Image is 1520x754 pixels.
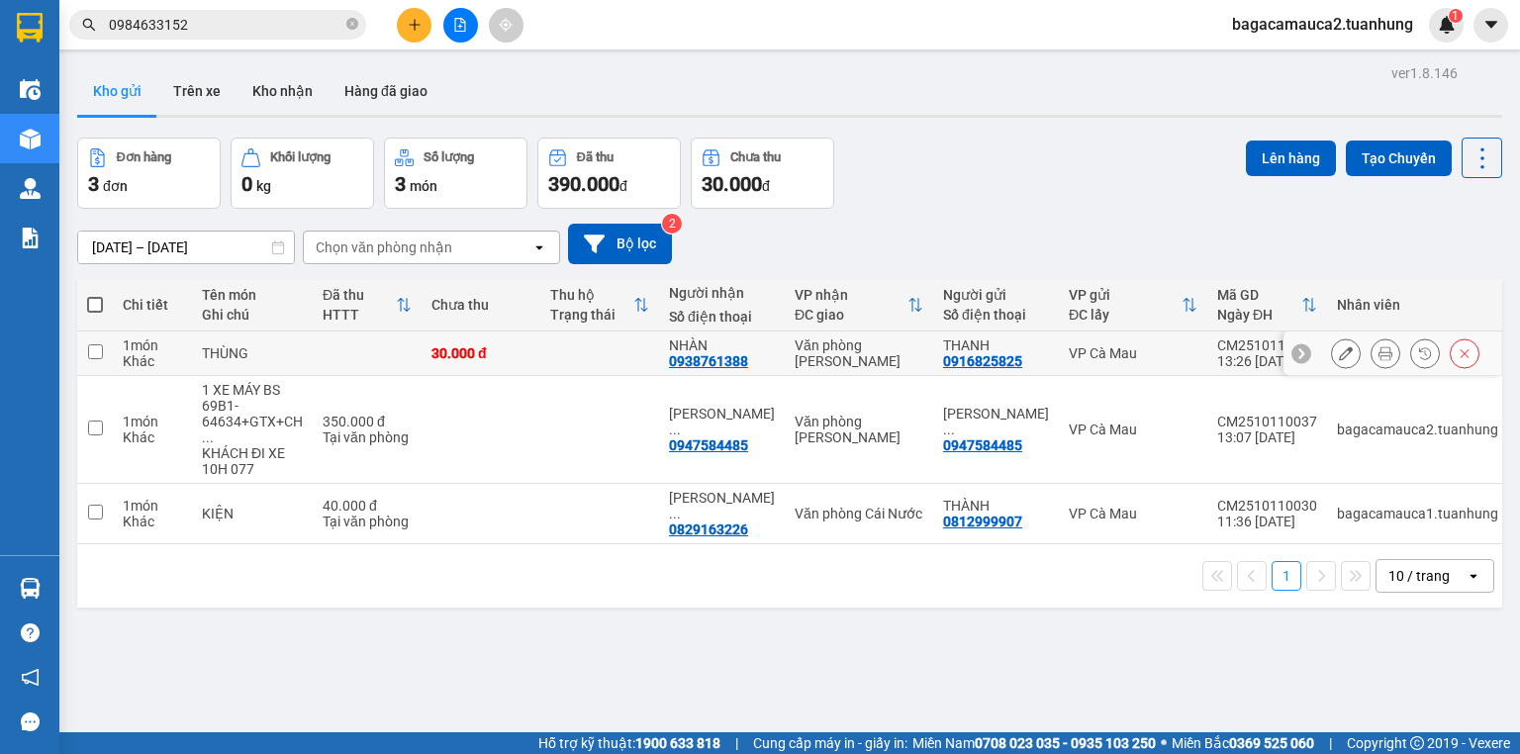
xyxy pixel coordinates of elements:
div: Chưa thu [431,297,530,313]
div: Đơn hàng [117,150,171,164]
button: Hàng đã giao [329,67,443,115]
div: Chọn văn phòng nhận [316,237,452,257]
button: Số lượng3món [384,138,527,209]
div: Nhân viên [1337,297,1498,313]
div: Thu hộ [550,287,633,303]
div: 350.000 đ [323,414,412,429]
span: Miền Bắc [1172,732,1314,754]
div: 13:26 [DATE] [1217,353,1317,369]
div: Số điện thoại [943,307,1049,323]
div: Tại văn phòng [323,514,412,529]
button: Chưa thu30.000đ [691,138,834,209]
button: 1 [1272,561,1301,591]
div: 13:07 [DATE] [1217,429,1317,445]
span: đ [619,178,627,194]
div: Sửa đơn hàng [1331,338,1361,368]
div: 30.000 đ [431,345,530,361]
div: VP nhận [795,287,907,303]
div: Khác [123,514,182,529]
div: Khác [123,429,182,445]
div: CM2510110037 [1217,414,1317,429]
div: 40.000 đ [323,498,412,514]
div: 10 / trang [1388,566,1450,586]
span: ⚪️ [1161,739,1167,747]
button: Khối lượng0kg [231,138,374,209]
img: icon-new-feature [1438,16,1456,34]
div: NHÀN [669,337,775,353]
div: THÙNG [202,345,303,361]
strong: 1900 633 818 [635,735,720,751]
button: Kho gửi [77,67,157,115]
div: Số điện thoại [669,309,775,325]
span: ... [669,422,681,437]
span: đ [762,178,770,194]
div: ĐC giao [795,307,907,323]
span: 3 [395,172,406,196]
div: Khối lượng [270,150,331,164]
span: question-circle [21,623,40,642]
th: Toggle SortBy [540,279,659,331]
div: 0812999907 [943,514,1022,529]
span: copyright [1410,736,1424,750]
button: Trên xe [157,67,237,115]
span: plus [408,18,422,32]
span: caret-down [1482,16,1500,34]
div: Văn phòng [PERSON_NAME] [795,337,923,369]
span: 1 [1452,9,1459,23]
span: phone [114,72,130,88]
div: NGUYỄN TRUNG THÀNH [943,406,1049,437]
button: Đơn hàng3đơn [77,138,221,209]
div: 0916825825 [943,353,1022,369]
div: bagacamauca2.tuanhung [1337,422,1498,437]
span: 390.000 [548,172,619,196]
div: ver 1.8.146 [1391,62,1458,84]
span: ... [669,506,681,521]
b: [PERSON_NAME] [114,13,280,38]
div: ĐC lấy [1069,307,1182,323]
div: 1 món [123,337,182,353]
img: warehouse-icon [20,578,41,599]
div: 1 món [123,414,182,429]
li: 02839.63.63.63 [9,68,377,93]
th: Toggle SortBy [785,279,933,331]
div: 11:36 [DATE] [1217,514,1317,529]
span: Miền Nam [912,732,1156,754]
span: Cung cấp máy in - giấy in: [753,732,907,754]
img: logo-vxr [17,13,43,43]
span: search [82,18,96,32]
div: NGUYỄN TRUNG THÀNH [669,406,775,437]
span: 0 [241,172,252,196]
div: Tên món [202,287,303,303]
div: Chi tiết [123,297,182,313]
div: Chưa thu [730,150,781,164]
div: Văn phòng Cái Nước [795,506,923,521]
b: GỬI : VP Cà Mau [9,124,210,156]
img: solution-icon [20,228,41,248]
div: 0947584485 [943,437,1022,453]
button: Tạo Chuyến [1346,141,1452,176]
button: Kho nhận [237,67,329,115]
svg: open [531,239,547,255]
input: Select a date range. [78,232,294,263]
span: đơn [103,178,128,194]
input: Tìm tên, số ĐT hoặc mã đơn [109,14,342,36]
sup: 1 [1449,9,1463,23]
span: kg [256,178,271,194]
div: KIỆN [202,506,303,521]
img: warehouse-icon [20,178,41,199]
button: Đã thu390.000đ [537,138,681,209]
span: aim [499,18,513,32]
div: VP gửi [1069,287,1182,303]
sup: 2 [662,214,682,234]
th: Toggle SortBy [1059,279,1207,331]
button: Lên hàng [1246,141,1336,176]
span: bagacamauca2.tuanhung [1216,12,1429,37]
strong: 0708 023 035 - 0935 103 250 [975,735,1156,751]
div: Trạng thái [550,307,633,323]
div: Ghi chú [202,307,303,323]
div: ĐẶNG TẤN CƯỜNG [669,490,775,521]
div: CM2510110038 [1217,337,1317,353]
div: CM2510110030 [1217,498,1317,514]
div: Số lượng [424,150,474,164]
span: | [735,732,738,754]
